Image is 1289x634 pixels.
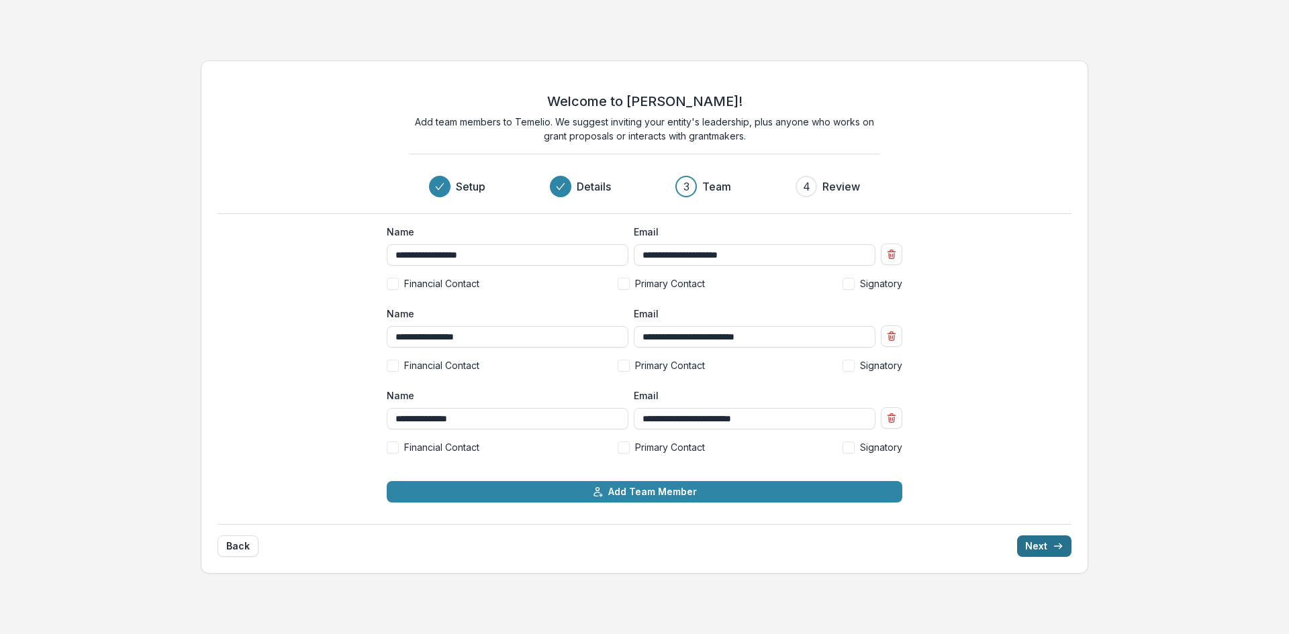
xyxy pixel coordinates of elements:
[387,388,620,403] label: Name
[683,178,689,195] div: 3
[387,481,902,503] button: Add Team Member
[634,225,867,239] label: Email
[577,178,611,195] h3: Details
[860,440,902,454] span: Signatory
[881,325,902,347] button: Remove team member
[404,276,479,290] span: Financial Contact
[702,178,731,195] h3: Team
[456,178,485,195] h3: Setup
[634,388,867,403] label: Email
[404,358,479,372] span: Financial Contact
[1017,535,1071,557] button: Next
[404,440,479,454] span: Financial Contact
[860,358,902,372] span: Signatory
[822,178,860,195] h3: Review
[635,440,705,454] span: Primary Contact
[881,407,902,429] button: Remove team member
[429,176,860,197] div: Progress
[634,307,867,321] label: Email
[410,115,879,143] p: Add team members to Temelio. We suggest inviting your entity's leadership, plus anyone who works ...
[218,535,258,557] button: Back
[387,307,620,321] label: Name
[387,225,620,239] label: Name
[803,178,810,195] div: 4
[881,244,902,265] button: Remove team member
[635,358,705,372] span: Primary Contact
[635,276,705,290] span: Primary Contact
[547,93,743,109] h2: Welcome to [PERSON_NAME]!
[860,276,902,290] span: Signatory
